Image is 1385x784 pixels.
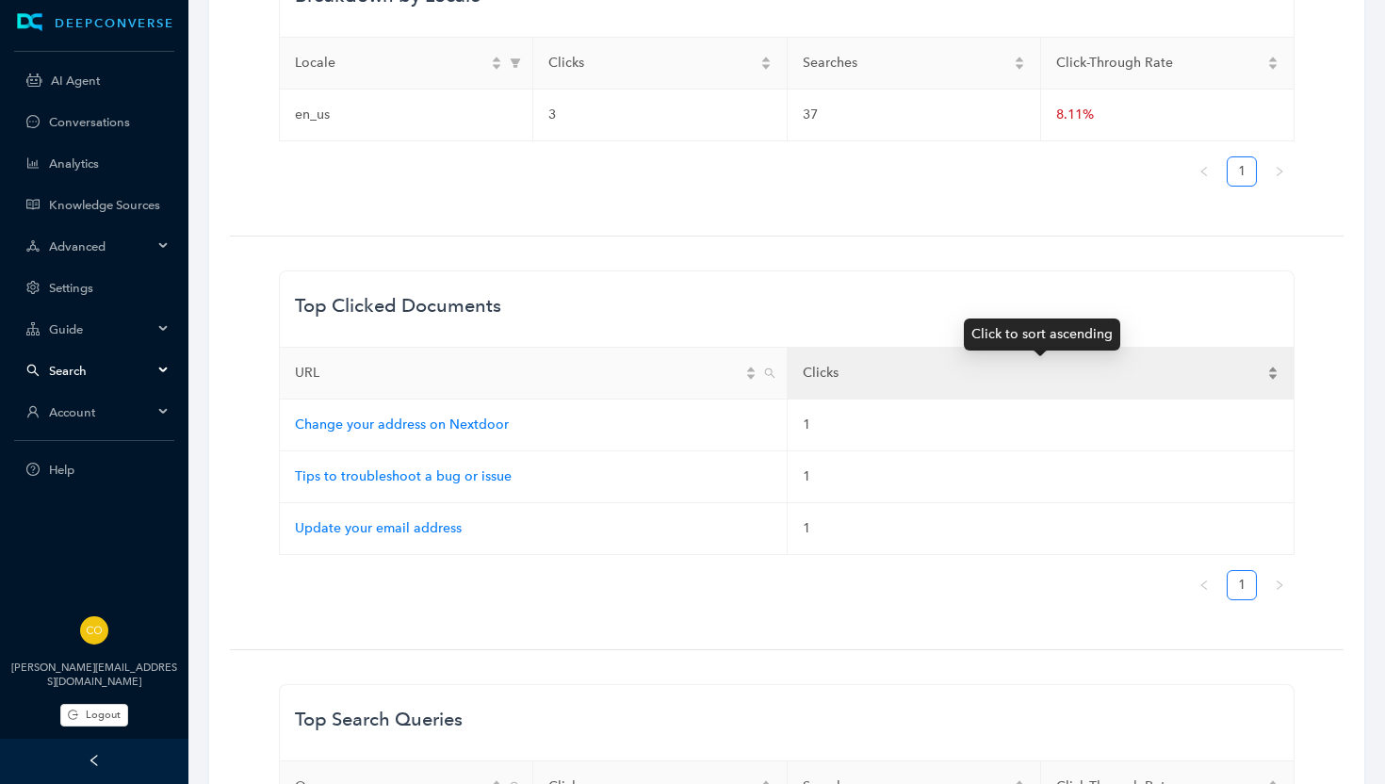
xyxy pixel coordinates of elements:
h5: Top Clicked Documents [295,286,1279,317]
button: left [1189,156,1219,187]
span: Click-Through Rate [1056,53,1263,73]
li: Previous Page [1189,156,1219,187]
span: 8.11% [1056,106,1094,122]
a: Tips to troubleshoot a bug or issue [295,468,512,484]
li: Previous Page [1189,570,1219,600]
span: Searches [803,53,1010,73]
button: Logout [60,704,128,727]
span: Logout [86,707,121,723]
a: Analytics [49,156,170,171]
th: URL [280,348,788,400]
th: Searches [788,38,1041,90]
span: left [1198,166,1210,177]
span: URL [295,363,741,384]
span: Search [49,364,153,378]
th: Clicks [788,348,1295,400]
li: Next Page [1264,156,1295,187]
span: Advanced [49,239,153,253]
td: 1 [788,503,1295,555]
button: right [1264,156,1295,187]
div: Click to sort ascending [964,318,1120,351]
a: LogoDEEPCONVERSE [4,13,185,32]
a: Settings [49,281,170,295]
span: filter [506,49,525,77]
td: 1 [788,400,1295,451]
a: AI Agent [51,73,170,88]
h5: Top Search Queries [295,700,1279,730]
td: 1 [788,451,1295,503]
span: user [26,405,40,418]
a: Update your email address [295,520,462,536]
img: 9bd6fc8dc59eafe68b94aecc33e6c356 [80,616,108,645]
span: Guide [49,322,153,336]
span: logout [68,710,78,720]
a: Knowledge Sources [49,198,170,212]
li: 1 [1227,570,1257,600]
td: 37 [788,90,1041,141]
span: Account [49,405,153,419]
span: right [1274,580,1285,591]
span: deployment-unit [26,239,40,253]
button: left [1189,570,1219,600]
a: 1 [1228,157,1256,186]
button: right [1264,570,1295,600]
span: Help [49,463,170,477]
th: Clicks [533,38,787,90]
span: search [764,367,775,379]
th: Locale [280,38,533,90]
a: Change your address on Nextdoor [295,416,509,433]
li: 1 [1227,156,1257,187]
span: Clicks [548,53,756,73]
a: 1 [1228,571,1256,599]
li: Next Page [1264,570,1295,600]
span: search [26,364,40,377]
td: en_us [280,90,533,141]
td: 3 [533,90,787,141]
span: Locale [295,53,487,73]
a: Conversations [49,115,170,129]
span: search [760,359,779,387]
span: left [1198,580,1210,591]
span: filter [510,57,521,69]
span: question-circle [26,463,40,476]
span: Clicks [803,363,1264,384]
span: right [1274,166,1285,177]
th: Click-Through Rate [1041,38,1295,90]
